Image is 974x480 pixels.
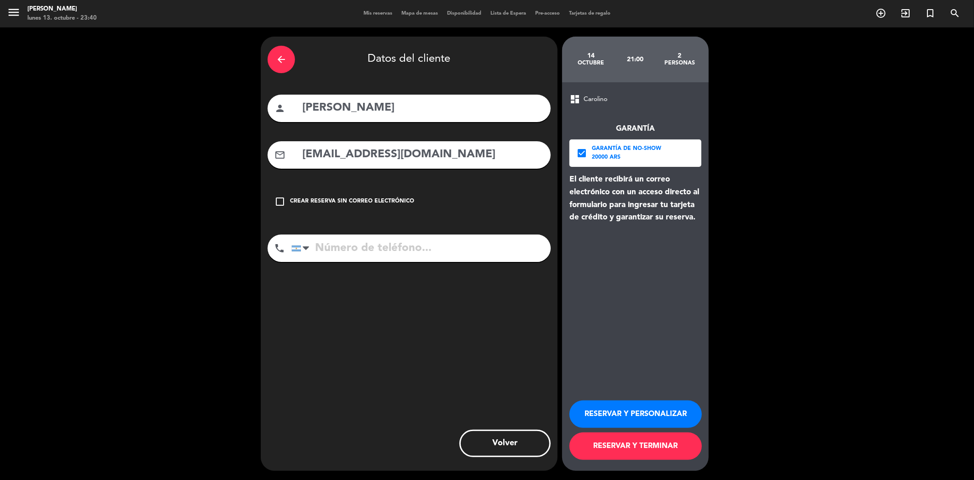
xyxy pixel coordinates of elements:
i: exit_to_app [900,8,911,19]
i: arrow_back [276,54,287,65]
span: Pre-acceso [531,11,564,16]
div: Datos del cliente [268,43,551,75]
div: 2 [658,52,702,59]
i: mail_outline [274,149,285,160]
button: Volver [459,430,551,457]
div: 21:00 [613,43,658,75]
i: menu [7,5,21,19]
div: 14 [569,52,613,59]
i: check_box_outline_blank [274,196,285,207]
span: Tarjetas de regalo [564,11,615,16]
div: Garantía de no-show [592,144,661,154]
span: Mis reservas [359,11,397,16]
i: check_box [576,148,587,159]
input: Número de teléfono... [291,235,551,262]
button: RESERVAR Y PERSONALIZAR [569,400,702,428]
input: Email del cliente [301,145,544,164]
i: phone [274,243,285,254]
span: dashboard [569,94,580,105]
span: Carolino [584,94,607,105]
div: [PERSON_NAME] [27,5,97,14]
div: lunes 13. octubre - 23:40 [27,14,97,23]
div: Crear reserva sin correo electrónico [290,197,414,206]
div: Garantía [569,123,701,135]
div: Argentina: +54 [292,235,313,261]
i: search [949,8,960,19]
div: 20000 ARS [592,153,661,162]
div: personas [658,59,702,67]
i: turned_in_not [925,8,936,19]
div: El cliente recibirá un correo electrónico con un acceso directo al formulario para ingresar tu ta... [569,173,701,224]
button: RESERVAR Y TERMINAR [569,432,702,460]
button: menu [7,5,21,22]
span: Mapa de mesas [397,11,442,16]
span: Disponibilidad [442,11,486,16]
span: Lista de Espera [486,11,531,16]
i: add_circle_outline [875,8,886,19]
i: person [274,103,285,114]
input: Nombre del cliente [301,99,544,117]
div: octubre [569,59,613,67]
